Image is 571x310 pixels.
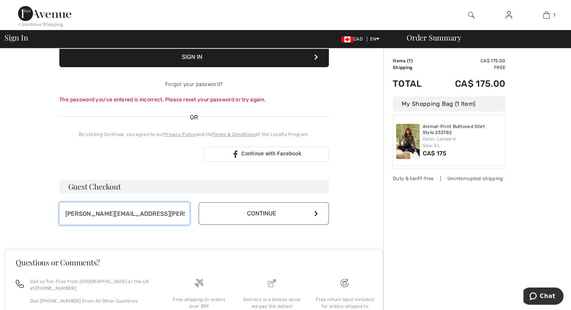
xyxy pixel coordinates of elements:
[408,58,411,63] span: 1
[165,81,223,87] a: Forgot your password?
[523,287,563,306] iframe: Opens a widget where you can chat to one of our agents
[16,259,372,266] h3: Questions or Comments?
[18,6,71,21] img: 1ère Avenue
[434,64,505,71] td: Free
[35,286,76,291] a: [PHONE_NUMBER]
[341,36,353,42] img: Canadian Dollar
[370,36,380,42] span: EN
[199,202,329,225] button: Continue
[212,132,255,137] a: Terms & Conditions
[203,147,329,162] a: Continue with Facebook
[30,298,154,304] p: Dial [PHONE_NUMBER] From All Other Countries
[164,132,196,137] a: Privacy Policy
[18,21,63,28] div: < Continue Shopping
[169,296,229,310] div: Free shipping on orders over $99
[59,47,329,67] button: Sign In
[5,34,28,41] span: Sign In
[268,279,276,287] img: Delivery is a breeze since we pay the duties!
[434,71,505,96] td: CA$ 175.00
[396,124,420,159] img: Animal-Print Buttoned Shirt Style 253782
[500,11,518,20] a: Sign In
[59,180,329,193] h3: Guest Checkout
[241,150,301,157] span: Continue with Facebook
[393,175,505,182] div: Duty & tariff-free | Uninterrupted shipping
[59,131,329,138] div: By clicking Continue, you agree to our and the of the Loyalty Program.
[195,279,203,287] img: Free shipping on orders over $99
[506,11,512,20] img: My Info
[186,113,202,122] span: OR
[543,11,550,20] img: My Bag
[398,34,566,41] div: Order Summary
[341,36,366,42] span: CAD
[30,278,154,292] p: Call us Toll-Free from [GEOGRAPHIC_DATA] or the US at
[340,279,349,287] img: Free shipping on orders over $99
[434,57,505,64] td: CA$ 175.00
[16,280,24,288] img: call
[423,124,502,135] a: Animal-Print Buttoned Shirt Style 253782
[56,146,201,163] iframe: Sign in with Google Button
[59,202,190,225] input: E-mail
[553,12,555,18] span: 1
[393,64,434,71] td: Shipping
[59,96,329,104] div: The password you’ve entered is incorrect. Please reset your password or try again.
[423,150,447,157] span: CA$ 175
[423,135,502,149] div: Color: Leopard Size: XL
[241,296,302,310] div: Delivery is a breeze since we pay the duties!
[528,11,565,20] a: 1
[468,11,475,20] img: search the website
[393,57,434,64] td: Items ( )
[393,96,505,111] div: My Shopping Bag (1 Item)
[393,71,434,96] td: Total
